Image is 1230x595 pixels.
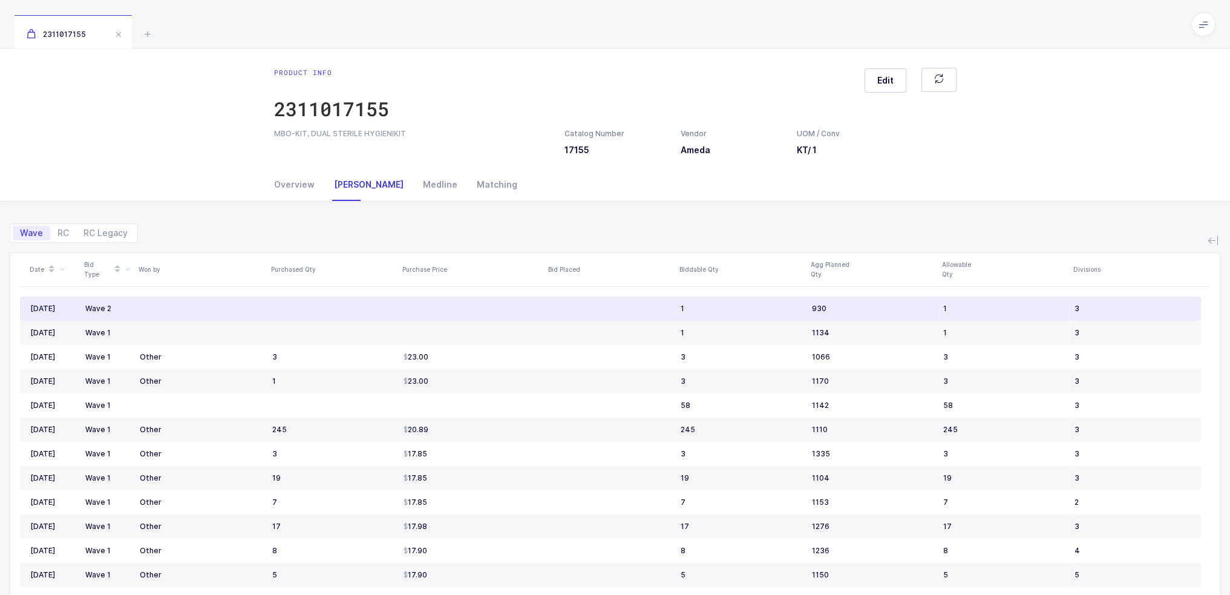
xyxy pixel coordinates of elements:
div: Other [140,376,162,386]
div: Wave 1 [85,401,130,410]
div: 1276 [812,522,934,531]
div: 58 [943,401,1065,410]
div: 3 [681,352,802,362]
div: [DATE] [30,304,76,314]
div: 1 [681,328,802,338]
div: 17.85 [404,449,427,459]
div: Wave 1 [85,376,130,386]
div: 8 [272,546,277,556]
div: Wave 1 [85,570,130,580]
button: Edit [865,68,906,93]
div: 8 [681,546,802,556]
div: Bid Placed [548,265,672,274]
div: [DATE] [30,425,76,435]
div: 3 [943,352,1065,362]
span: Wave [20,229,43,237]
div: [DATE] [30,376,76,386]
div: Vendor [681,128,782,139]
div: Wave 1 [85,425,130,435]
div: 19 [943,473,1065,483]
div: Other [140,425,162,435]
div: Other [140,498,162,507]
div: 3 [1075,304,1191,314]
div: [DATE] [30,522,76,531]
span: RC [57,229,69,237]
div: 17.98 [404,522,427,531]
div: 4 [1075,546,1191,556]
div: Other [140,570,162,580]
span: 2311017155 [27,30,86,39]
div: 930 [812,304,934,314]
div: 1236 [812,546,934,556]
span: Edit [877,74,894,87]
div: 58 [681,401,802,410]
div: 1 [943,328,1065,338]
div: Other [140,473,162,483]
div: 3 [1075,522,1191,531]
div: 19 [681,473,802,483]
div: Wave 1 [85,328,130,338]
div: 5 [1075,570,1191,580]
div: 1170 [812,376,934,386]
div: 17.85 [404,473,427,483]
div: 245 [272,425,287,435]
div: 17.90 [404,570,427,580]
div: 3 [1075,425,1191,435]
div: Product info [274,68,389,77]
div: 7 [272,498,277,507]
div: Won by [139,265,264,274]
div: Purchase Price [402,265,541,274]
div: 20.89 [404,425,428,435]
div: 17.85 [404,498,427,507]
div: 1 [681,304,802,314]
div: 17.90 [404,546,427,556]
div: 1134 [812,328,934,338]
div: 1153 [812,498,934,507]
div: [PERSON_NAME] [324,168,413,201]
div: Wave 2 [85,304,130,314]
div: [DATE] [30,401,76,410]
div: Purchased Qty [271,265,395,274]
div: 3 [1075,328,1191,338]
div: 245 [943,425,1065,435]
div: Wave 1 [85,522,130,531]
div: 1 [272,376,276,386]
div: 17 [681,522,802,531]
div: [DATE] [30,473,76,483]
div: 5 [681,570,802,580]
div: 23.00 [404,376,428,386]
div: 1104 [812,473,934,483]
div: UOM / Conv [797,128,840,139]
div: Other [140,449,162,459]
div: [DATE] [30,498,76,507]
div: Medline [413,168,467,201]
div: 3 [1075,449,1191,459]
div: [DATE] [30,570,76,580]
div: 2 [1075,498,1191,507]
div: 19 [272,473,281,483]
div: 1150 [812,570,934,580]
div: 23.00 [404,352,428,362]
div: Date [30,259,77,280]
div: 17 [272,522,281,531]
div: 1066 [812,352,934,362]
div: Biddable Qty [679,265,803,274]
div: 1 [943,304,1065,314]
div: 245 [681,425,802,435]
div: Overview [274,168,324,201]
span: / 1 [808,145,817,155]
div: 1110 [812,425,934,435]
div: 3 [681,449,802,459]
div: 1142 [812,401,934,410]
div: 8 [943,546,1065,556]
div: 5 [943,570,1065,580]
div: Wave 1 [85,498,130,507]
div: Other [140,522,162,531]
div: Wave 1 [85,546,130,556]
div: 3 [1075,401,1191,410]
div: [DATE] [30,449,76,459]
div: 3 [272,449,277,459]
div: 3 [681,376,802,386]
div: Matching [467,168,517,201]
div: 3 [943,376,1065,386]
